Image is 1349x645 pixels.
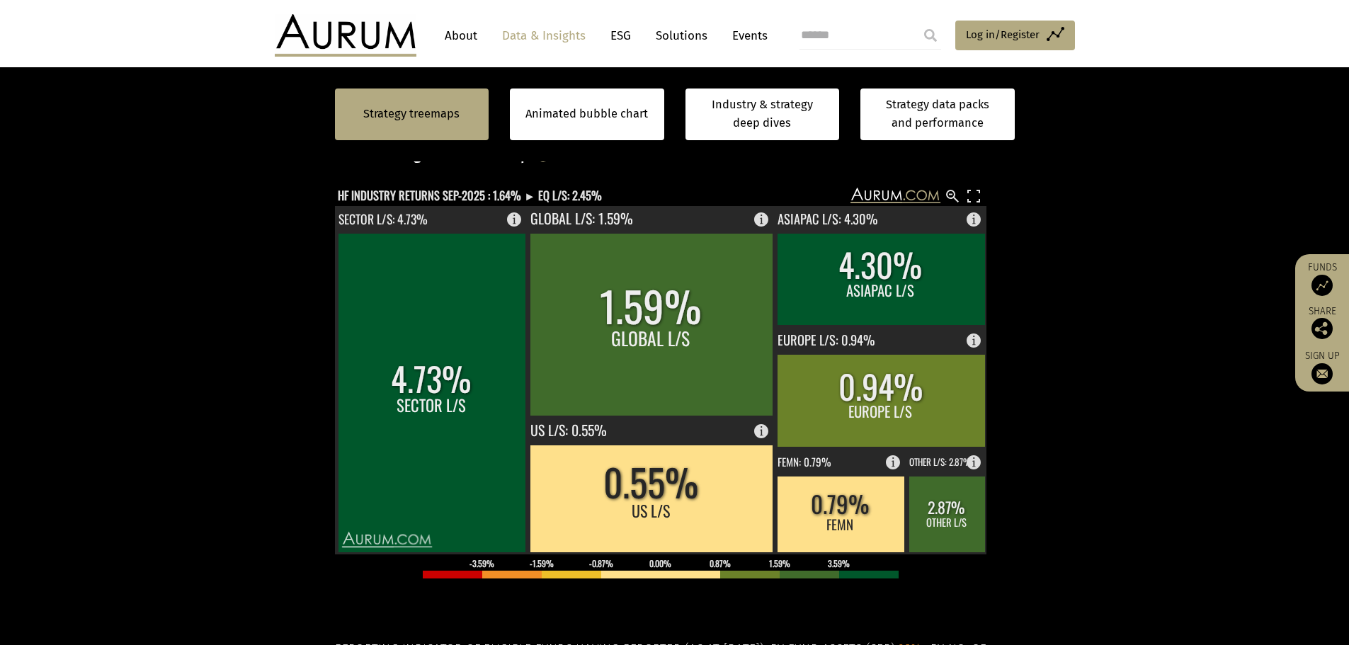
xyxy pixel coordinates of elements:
[916,21,945,50] input: Submit
[955,21,1075,50] a: Log in/Register
[1302,350,1342,384] a: Sign up
[438,23,484,49] a: About
[525,105,648,123] a: Animated bubble chart
[725,23,768,49] a: Events
[649,23,715,49] a: Solutions
[1311,275,1333,296] img: Access Funds
[685,89,840,140] a: Industry & strategy deep dives
[603,23,638,49] a: ESG
[1311,318,1333,339] img: Share this post
[495,23,593,49] a: Data & Insights
[275,14,416,57] img: Aurum
[860,89,1015,140] a: Strategy data packs and performance
[966,26,1040,43] span: Log in/Register
[363,105,460,123] a: Strategy treemaps
[1302,261,1342,296] a: Funds
[1302,307,1342,339] div: Share
[1311,363,1333,384] img: Sign up to our newsletter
